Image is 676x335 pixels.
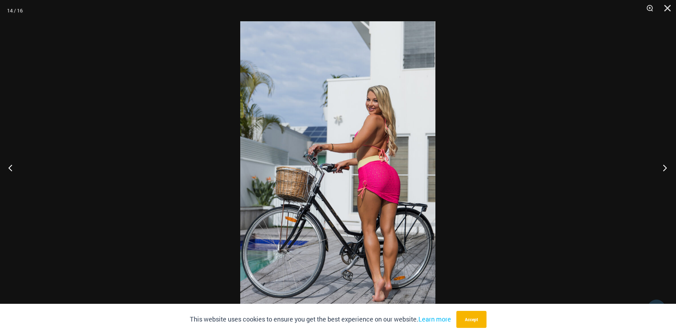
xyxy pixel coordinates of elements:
[190,314,451,325] p: This website uses cookies to ensure you get the best experience on our website.
[7,5,23,16] div: 14 / 16
[240,21,435,314] img: Bubble Mesh Highlight Pink 309 Top 5404 Skirt 06
[456,311,487,328] button: Accept
[649,150,676,185] button: Next
[418,315,451,323] a: Learn more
